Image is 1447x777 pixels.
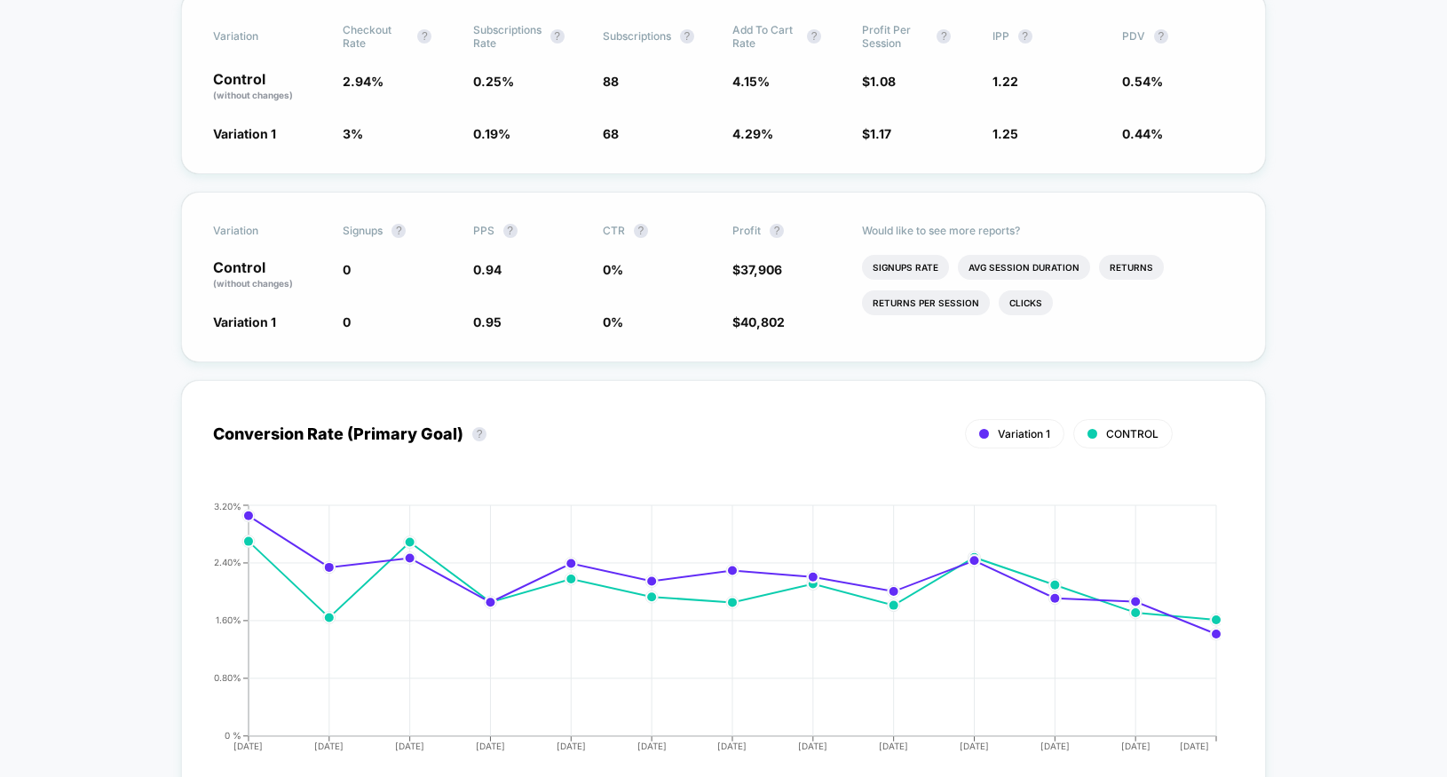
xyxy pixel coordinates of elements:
span: 4.15 % [732,74,770,89]
span: (without changes) [213,90,293,100]
button: ? [550,29,565,44]
span: $ [862,126,891,141]
span: 0.19 % [473,126,510,141]
span: 0 % [603,262,623,277]
li: Avg Session Duration [958,255,1090,280]
li: Clicks [999,290,1053,315]
span: $ [862,74,896,89]
span: Add To Cart Rate [732,23,798,50]
tspan: [DATE] [476,741,505,751]
span: 68 [603,126,619,141]
span: (without changes) [213,278,293,289]
span: $ [732,262,782,277]
span: Subscriptions [603,29,671,43]
span: 0.95 [473,314,502,329]
span: Profit Per Session [862,23,928,50]
tspan: [DATE] [395,741,424,751]
button: ? [807,29,821,44]
span: 1.17 [870,126,891,141]
span: 88 [603,74,619,89]
span: 0.54 % [1122,74,1163,89]
button: ? [391,224,406,238]
tspan: [DATE] [1121,741,1150,751]
span: IPP [992,29,1009,43]
span: 3 % [343,126,363,141]
button: ? [770,224,784,238]
button: ? [1154,29,1168,44]
tspan: 2.40% [214,557,241,567]
span: 37,906 [740,262,782,277]
span: 0.25 % [473,74,514,89]
span: Variation [213,224,311,238]
span: PPS [473,224,494,237]
span: Variation [213,23,311,50]
div: CONVERSION_RATE [195,501,1216,767]
span: 2.94 % [343,74,383,89]
button: ? [1018,29,1032,44]
span: 0 [343,314,351,329]
button: ? [634,224,648,238]
span: 0.94 [473,262,502,277]
button: ? [472,427,486,441]
button: ? [937,29,951,44]
span: 4.29 % [732,126,773,141]
span: 1.08 [870,74,896,89]
span: Variation 1 [213,126,276,141]
p: Would like to see more reports? [862,224,1234,237]
span: 0 [343,262,351,277]
p: Control [213,260,325,290]
tspan: [DATE] [879,741,908,751]
li: Returns Per Session [862,290,990,315]
span: 40,802 [740,314,785,329]
span: CONTROL [1106,427,1158,440]
button: ? [417,29,431,44]
tspan: [DATE] [798,741,827,751]
tspan: [DATE] [718,741,747,751]
span: CTR [603,224,625,237]
tspan: 3.20% [214,500,241,511]
span: 0.44 % [1122,126,1163,141]
p: Control [213,72,325,102]
li: Returns [1099,255,1164,280]
span: Variation 1 [213,314,276,329]
li: Signups Rate [862,255,949,280]
span: Subscriptions Rate [473,23,542,50]
tspan: 0 % [225,730,241,741]
button: ? [503,224,518,238]
tspan: [DATE] [637,741,667,751]
span: Variation 1 [998,427,1050,440]
tspan: 0.80% [214,672,241,683]
span: 1.22 [992,74,1018,89]
button: ? [680,29,694,44]
span: 0 % [603,314,623,329]
tspan: [DATE] [1181,741,1210,751]
span: PDV [1122,29,1145,43]
tspan: [DATE] [960,741,989,751]
tspan: [DATE] [233,741,263,751]
span: $ [732,314,785,329]
span: Signups [343,224,383,237]
span: 1.25 [992,126,1018,141]
span: Profit [732,224,761,237]
tspan: [DATE] [557,741,586,751]
span: Checkout Rate [343,23,408,50]
tspan: [DATE] [1040,741,1070,751]
tspan: 1.60% [216,614,241,625]
tspan: [DATE] [314,741,344,751]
